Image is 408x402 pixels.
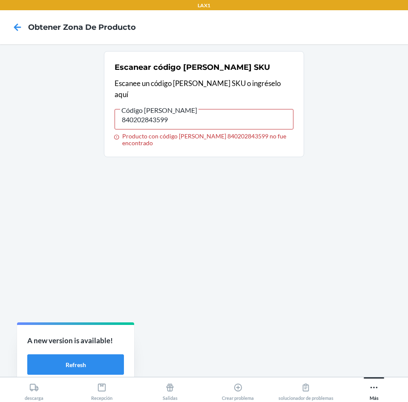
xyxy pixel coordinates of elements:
[222,379,254,401] div: Crear problema
[25,379,43,401] div: descarga
[28,22,136,33] h4: Obtener Zona de Producto
[27,354,124,375] button: Refresh
[115,133,293,146] div: Producto con código [PERSON_NAME] 840202843599 no fue encontrado
[68,377,136,401] button: Recepción
[91,379,112,401] div: Recepción
[204,377,272,401] button: Crear problema
[115,62,270,73] h2: Escanear código [PERSON_NAME] SKU
[340,377,408,401] button: Más
[136,377,204,401] button: Salidas
[163,379,178,401] div: Salidas
[198,2,210,9] p: LAX1
[369,379,379,401] div: Más
[120,106,198,115] span: Código [PERSON_NAME]
[279,379,333,401] div: solucionador de problemas
[115,109,293,129] input: Código [PERSON_NAME] Producto con código [PERSON_NAME] 840202843599 no fue encontrado
[27,335,124,346] p: A new version is available!
[272,377,340,401] button: solucionador de problemas
[115,78,293,100] p: Escanee un código [PERSON_NAME] SKU o ingréselo aquí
